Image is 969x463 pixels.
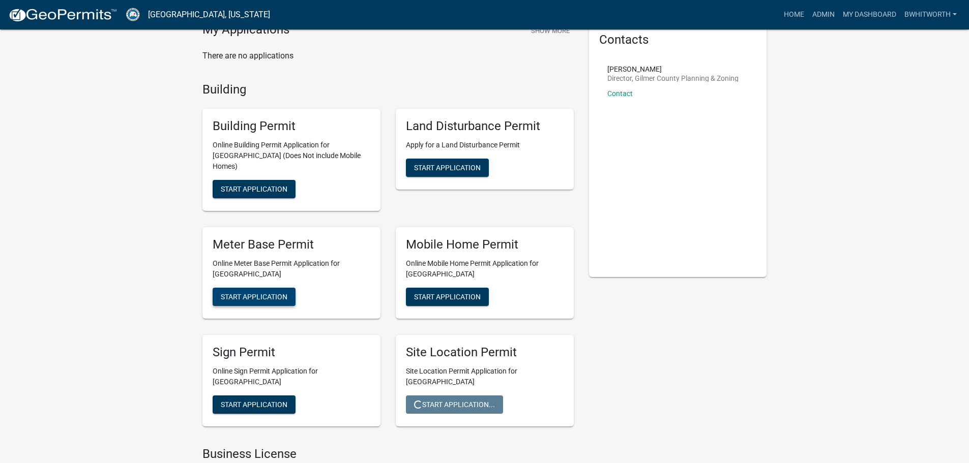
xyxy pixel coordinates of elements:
p: [PERSON_NAME] [607,66,739,73]
h4: Business License [202,447,574,461]
span: Start Application [221,400,287,408]
span: Start Application [414,292,481,300]
h5: Mobile Home Permit [406,237,564,252]
p: There are no applications [202,50,574,62]
button: Start Application [213,395,296,414]
span: Start Application... [414,400,495,408]
p: Apply for a Land Disturbance Permit [406,140,564,150]
button: Start Application [213,288,296,306]
h5: Land Disturbance Permit [406,119,564,134]
a: BWhitworth [900,5,961,24]
p: Director, Gilmer County Planning & Zoning [607,75,739,82]
p: Online Meter Base Permit Application for [GEOGRAPHIC_DATA] [213,258,370,280]
a: My Dashboard [839,5,900,24]
a: Contact [607,89,633,98]
button: Start Application [406,288,489,306]
a: [GEOGRAPHIC_DATA], [US_STATE] [148,6,270,23]
h5: Meter Base Permit [213,237,370,252]
p: Online Mobile Home Permit Application for [GEOGRAPHIC_DATA] [406,258,564,280]
a: Home [780,5,808,24]
span: Start Application [414,164,481,172]
button: Start Application [406,159,489,177]
h4: Building [202,82,574,97]
span: Start Application [221,185,287,193]
h5: Contacts [599,33,757,47]
h5: Site Location Permit [406,345,564,360]
h4: My Applications [202,22,289,38]
h5: Building Permit [213,119,370,134]
p: Site Location Permit Application for [GEOGRAPHIC_DATA] [406,366,564,387]
span: Start Application [221,292,287,300]
img: Gilmer County, Georgia [125,8,140,21]
a: Admin [808,5,839,24]
button: Show More [527,22,574,39]
button: Start Application... [406,395,503,414]
p: Online Sign Permit Application for [GEOGRAPHIC_DATA] [213,366,370,387]
h5: Sign Permit [213,345,370,360]
button: Start Application [213,180,296,198]
p: Online Building Permit Application for [GEOGRAPHIC_DATA] (Does Not include Mobile Homes) [213,140,370,172]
